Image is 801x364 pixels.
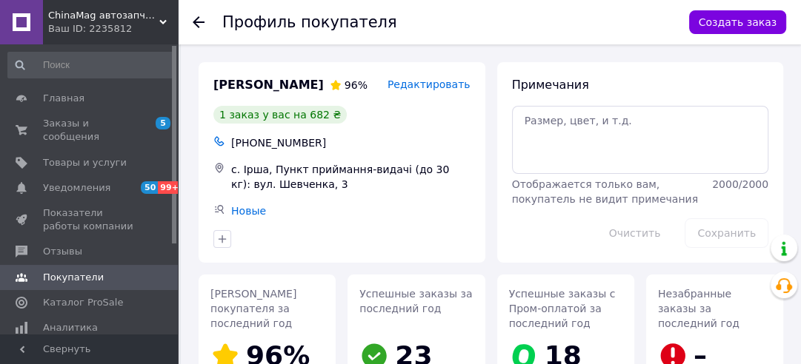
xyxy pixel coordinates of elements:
[345,79,368,91] span: 96%
[43,181,110,195] span: Уведомления
[43,117,137,144] span: Заказы и сообщения
[213,77,324,94] span: [PERSON_NAME]
[193,15,205,30] div: Вернуться назад
[512,178,698,205] span: Отображается только вам, покупатель не видит примечания
[48,9,159,22] span: ChinaMag автозапчасти для китайских авто
[43,245,82,258] span: Отзывы
[689,10,786,34] button: Создать заказ
[213,106,347,124] div: 1 заказ у вас на 682 ₴
[43,156,127,169] span: Товары и услуги
[228,132,473,153] div: [PHONE_NUMBER]
[210,288,296,329] span: [PERSON_NAME] покупателя за последний год
[43,321,98,334] span: Аналитика
[231,205,266,217] a: Новые
[658,288,739,329] span: Незабранные заказы за последний год
[43,271,104,284] span: Покупатели
[228,159,473,195] div: с. Ірша, Пункт приймання-видачі (до 30 кг): вул. Шевченка, 3
[509,288,616,329] span: Успешные заказы с Пром-оплатой за последний год
[712,178,768,190] span: 2000 / 2000
[43,296,123,309] span: Каталог ProSale
[388,78,471,90] span: Редактировать
[512,78,589,92] span: Примечания
[156,117,170,129] span: 5
[48,22,178,36] div: Ваш ID: 2235812
[158,181,182,194] span: 99+
[7,52,175,78] input: Поиск
[359,288,472,314] span: Успешные заказы за последний год
[43,206,137,233] span: Показатели работы компании
[43,92,84,105] span: Главная
[222,13,397,31] h1: Профиль покупателя
[141,181,158,194] span: 50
